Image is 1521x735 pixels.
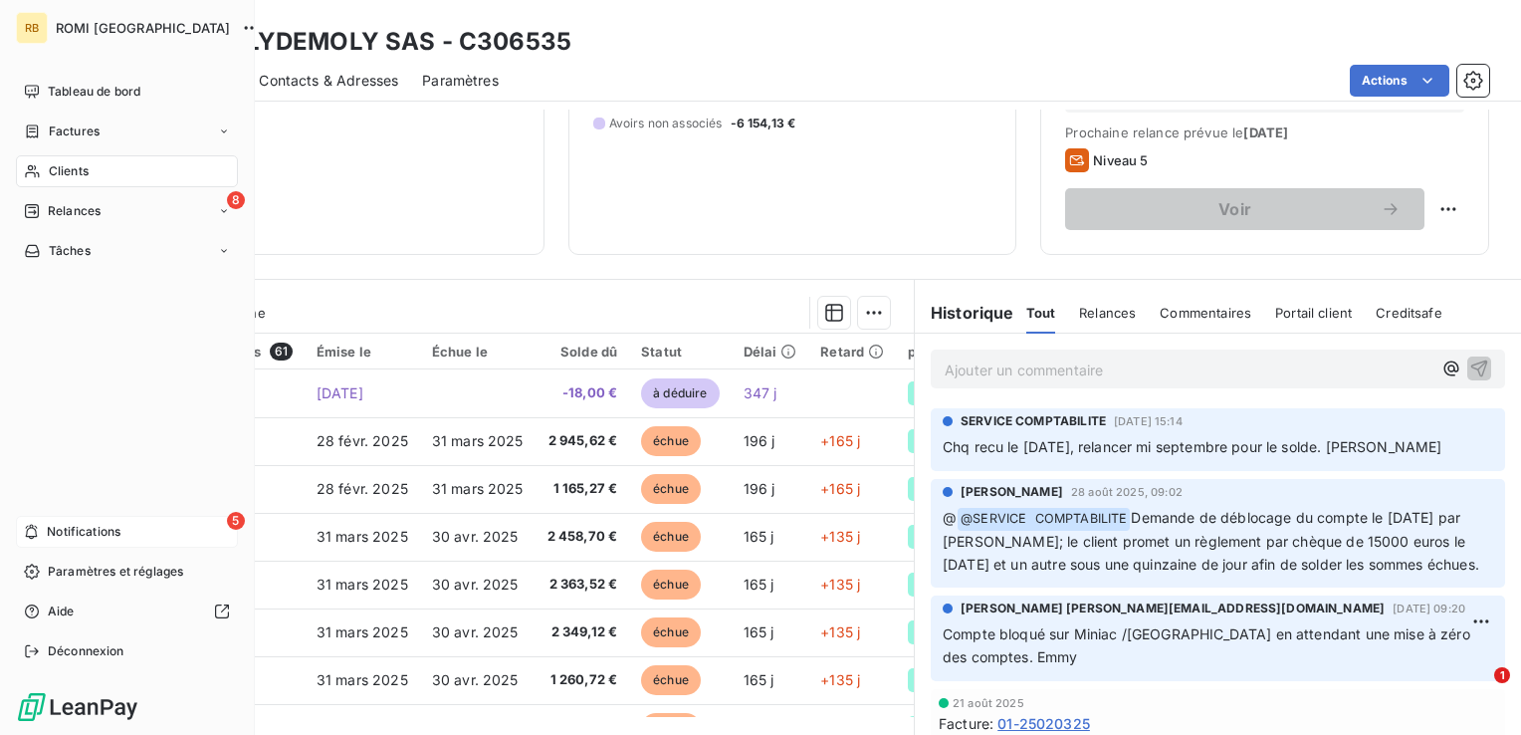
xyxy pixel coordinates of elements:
[908,344,1032,360] div: paymentTypeCode
[48,642,124,660] span: Déconnexion
[961,600,1385,617] span: [PERSON_NAME] [PERSON_NAME][EMAIL_ADDRESS][DOMAIN_NAME]
[432,576,519,593] span: 30 avr. 2025
[48,202,101,220] span: Relances
[48,563,183,581] span: Paramètres et réglages
[641,378,719,408] span: à déduire
[1393,603,1465,614] span: [DATE] 09:20
[744,344,797,360] div: Délai
[943,438,1442,455] span: Chq recu le [DATE], relancer mi septembre pour le solde. [PERSON_NAME]
[432,432,524,449] span: 31 mars 2025
[744,671,774,688] span: 165 j
[641,522,701,552] span: échue
[641,474,701,504] span: échue
[432,528,519,545] span: 30 avr. 2025
[641,570,701,600] span: échue
[547,527,618,547] span: 2 458,70 €
[1453,667,1501,715] iframe: Intercom live chat
[1065,188,1424,230] button: Voir
[270,343,293,361] span: 61
[915,301,1014,325] h6: Historique
[820,671,860,688] span: +135 j
[56,20,230,36] span: ROMI [GEOGRAPHIC_DATA]
[609,115,723,132] span: Avoirs non associés
[820,344,884,360] div: Retard
[432,480,524,497] span: 31 mars 2025
[943,625,1474,665] span: Compte bloqué sur Miniac /[GEOGRAPHIC_DATA] en attendant une mise à zéro des comptes. Emmy
[1065,124,1464,140] span: Prochaine relance prévue le
[1350,65,1449,97] button: Actions
[1089,201,1381,217] span: Voir
[943,509,957,526] span: @
[744,528,774,545] span: 165 j
[432,671,519,688] span: 30 avr. 2025
[47,523,120,541] span: Notifications
[744,384,777,401] span: 347 j
[49,162,89,180] span: Clients
[744,623,774,640] span: 165 j
[953,697,1024,709] span: 21 août 2025
[547,344,618,360] div: Solde dû
[317,671,408,688] span: 31 mars 2025
[547,383,618,403] span: -18,00 €
[1093,152,1148,168] span: Niveau 5
[1071,486,1183,498] span: 28 août 2025, 09:02
[547,622,618,642] span: 2 349,12 €
[641,665,701,695] span: échue
[259,71,398,91] span: Contacts & Adresses
[547,575,618,595] span: 2 363,52 €
[820,480,860,497] span: +165 j
[641,344,719,360] div: Statut
[1026,305,1056,321] span: Tout
[820,432,860,449] span: +165 j
[317,432,408,449] span: 28 févr. 2025
[547,670,618,690] span: 1 260,72 €
[1275,305,1352,321] span: Portail client
[49,122,100,140] span: Factures
[820,623,860,640] span: +135 j
[16,12,48,44] div: RB
[16,596,238,627] a: Aide
[1079,305,1136,321] span: Relances
[547,479,618,499] span: 1 165,27 €
[16,691,139,723] img: Logo LeanPay
[1494,667,1510,683] span: 1
[820,528,860,545] span: +135 j
[958,508,1130,531] span: @ SERVICE COMPTABILITE
[317,384,363,401] span: [DATE]
[731,115,796,132] span: -6 154,13 €
[961,483,1063,501] span: [PERSON_NAME]
[227,191,245,209] span: 8
[432,344,524,360] div: Échue le
[744,576,774,593] span: 165 j
[48,603,75,620] span: Aide
[317,623,408,640] span: 31 mars 2025
[1243,124,1288,140] span: [DATE]
[997,713,1090,734] span: 01-25020325
[820,576,860,593] span: +135 j
[317,576,408,593] span: 31 mars 2025
[227,512,245,530] span: 5
[547,431,618,451] span: 2 945,62 €
[939,713,993,734] span: Facture :
[641,426,701,456] span: échue
[175,24,571,60] h3: CHARLYDEMOLY SAS - C306535
[744,480,775,497] span: 196 j
[1376,305,1442,321] span: Creditsafe
[317,480,408,497] span: 28 févr. 2025
[943,509,1479,573] span: Demande de déblocage du compte le [DATE] par [PERSON_NAME]; le client promet un règlement par chè...
[48,83,140,101] span: Tableau de bord
[1160,305,1251,321] span: Commentaires
[49,242,91,260] span: Tâches
[317,528,408,545] span: 31 mars 2025
[641,617,701,647] span: échue
[1114,415,1183,427] span: [DATE] 15:14
[317,344,408,360] div: Émise le
[744,432,775,449] span: 196 j
[432,623,519,640] span: 30 avr. 2025
[961,412,1106,430] span: SERVICE COMPTABILITE
[422,71,499,91] span: Paramètres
